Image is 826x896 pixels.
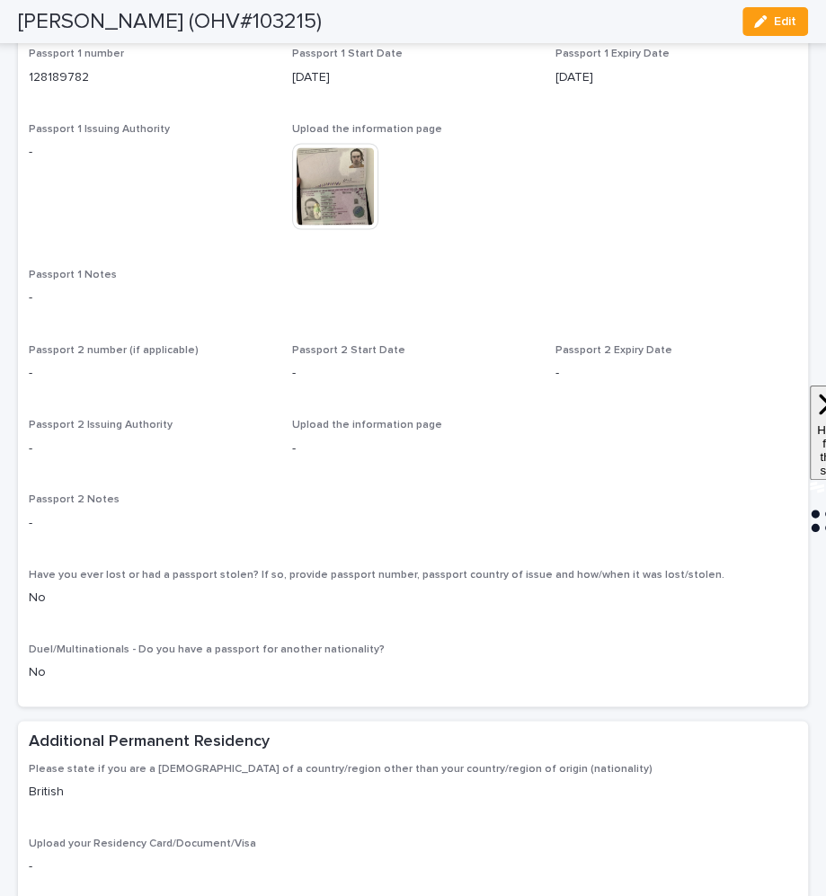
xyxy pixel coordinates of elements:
span: Upload your Residency Card/Document/Visa [29,838,256,848]
p: No [29,662,797,681]
p: - [29,288,797,307]
span: Passport 1 number [29,49,124,59]
p: - [292,363,534,382]
span: Passport 2 Notes [29,493,120,504]
p: - [292,439,534,457]
p: - [29,513,797,532]
p: 128189782 [29,68,271,87]
p: British [29,782,797,801]
p: - [555,363,797,382]
button: Edit [742,7,808,36]
span: Edit [774,15,796,28]
span: Passport 2 Issuing Authority [29,419,173,430]
span: Duel/Multinationals - Do you have a passport for another nationality? [29,643,385,654]
h2: [PERSON_NAME] (OHV#103215) [18,9,322,35]
span: Upload the information page [292,124,442,135]
span: Please state if you are a [DEMOGRAPHIC_DATA] of a country/region other than your country/region o... [29,763,653,774]
span: Passport 1 Expiry Date [555,49,670,59]
span: Passport 2 Start Date [292,344,405,355]
span: Passport 2 Expiry Date [555,344,672,355]
p: No [29,588,797,607]
span: Passport 1 Start Date [292,49,403,59]
p: - [29,363,271,382]
p: - [29,143,271,162]
p: - [29,439,271,457]
span: Passport 2 number (if applicable) [29,344,199,355]
p: - [29,856,797,875]
p: [DATE] [292,68,534,87]
h2: Additional Permanent Residency [29,732,270,751]
span: Upload the information page [292,419,442,430]
p: [DATE] [555,68,797,87]
span: Passport 1 Issuing Authority [29,124,170,135]
span: Have you ever lost or had a passport stolen? If so, provide passport number, passport country of ... [29,569,724,580]
span: Passport 1 Notes [29,270,117,280]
